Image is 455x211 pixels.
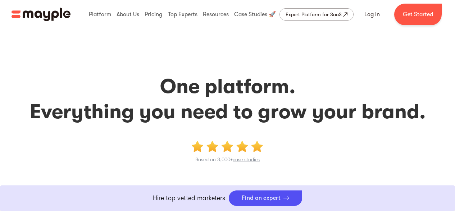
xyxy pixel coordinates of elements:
a: home [12,8,70,21]
div: About Us [115,3,141,26]
p: Hire top vetted marketers [153,193,225,203]
div: Top Experts [166,3,199,26]
div: Resources [201,3,231,26]
img: Mayple logo [12,8,70,21]
p: Based on 3,000+ [195,155,260,164]
div: Expert Platform for SaaS [286,10,342,19]
a: Log In [356,6,388,23]
div: Pricing [143,3,164,26]
h2: One platform. Everything you need to grow your brand. [9,74,446,124]
a: Get Started [394,4,442,25]
div: Find an expert [242,195,281,202]
a: Expert Platform for SaaS [279,8,354,21]
a: case studies [233,157,260,162]
div: Platform [87,3,113,26]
